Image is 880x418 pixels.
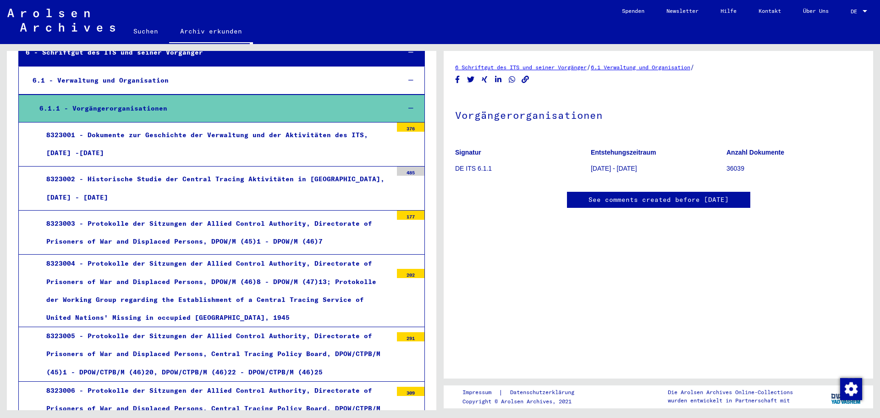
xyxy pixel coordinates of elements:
[397,211,424,220] div: 177
[840,378,862,400] img: Zustimmung ändern
[851,8,861,15] span: DE
[7,9,115,32] img: Arolsen_neg.svg
[726,149,784,156] b: Anzahl Dokumente
[668,396,793,405] p: wurden entwickelt in Partnerschaft mit
[39,170,392,206] div: 8323002 - Historische Studie der Central Tracing Aktivitäten in [GEOGRAPHIC_DATA], [DATE] - [DATE]
[397,269,424,278] div: 202
[453,74,462,85] button: Share on Facebook
[39,126,392,162] div: 8323001 - Dokumente zur Geschichte der Verwaltung und der Aktivitäten des ITS, [DATE] -[DATE]
[503,388,585,397] a: Datenschutzerklärung
[455,164,590,173] p: DE ITS 6.1.1
[462,388,585,397] div: |
[668,388,793,396] p: Die Arolsen Archives Online-Collections
[26,72,393,89] div: 6.1 - Verwaltung und Organisation
[591,149,656,156] b: Entstehungszeitraum
[33,100,393,117] div: 6.1.1 - Vorgängerorganisationen
[480,74,489,85] button: Share on Xing
[507,74,517,85] button: Share on WhatsApp
[587,63,591,71] span: /
[397,387,424,396] div: 309
[397,332,424,341] div: 291
[829,385,863,408] img: yv_logo.png
[455,94,862,134] h1: Vorgängerorganisationen
[19,44,393,61] div: 6 - Schriftgut des ITS und seiner Vorgänger
[494,74,503,85] button: Share on LinkedIn
[690,63,694,71] span: /
[455,64,587,71] a: 6 Schriftgut des ITS und seiner Vorgänger
[726,164,862,173] p: 36039
[462,397,585,406] p: Copyright © Arolsen Archives, 2021
[455,149,481,156] b: Signatur
[588,195,729,205] a: See comments created before [DATE]
[462,388,499,397] a: Impressum
[39,255,392,327] div: 8323004 - Protokolle der Sitzungen der Allied Control Authority, Directorate of Prisoners of War ...
[591,64,690,71] a: 6.1 Verwaltung und Organisation
[39,327,392,381] div: 8323005 - Protokolle der Sitzungen der Allied Control Authority, Directorate of Prisoners of War ...
[169,20,253,44] a: Archiv erkunden
[397,123,424,132] div: 376
[591,164,726,173] p: [DATE] - [DATE]
[521,74,530,85] button: Copy link
[122,20,169,42] a: Suchen
[397,167,424,176] div: 485
[466,74,476,85] button: Share on Twitter
[39,215,392,251] div: 8323003 - Protokolle der Sitzungen der Allied Control Authority, Directorate of Prisoners of War ...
